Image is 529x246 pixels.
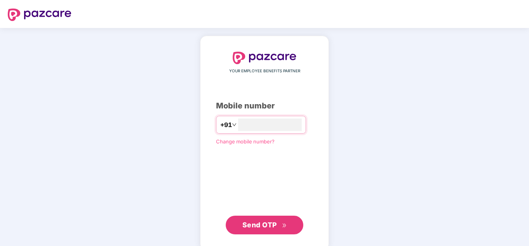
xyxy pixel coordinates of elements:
img: logo [8,9,71,21]
button: Send OTPdouble-right [226,216,303,234]
span: down [232,122,237,127]
span: +91 [220,120,232,130]
span: Send OTP [242,221,277,229]
span: double-right [282,223,287,228]
a: Change mobile number? [216,138,275,145]
img: logo [233,52,296,64]
div: Mobile number [216,100,313,112]
span: YOUR EMPLOYEE BENEFITS PARTNER [229,68,300,74]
